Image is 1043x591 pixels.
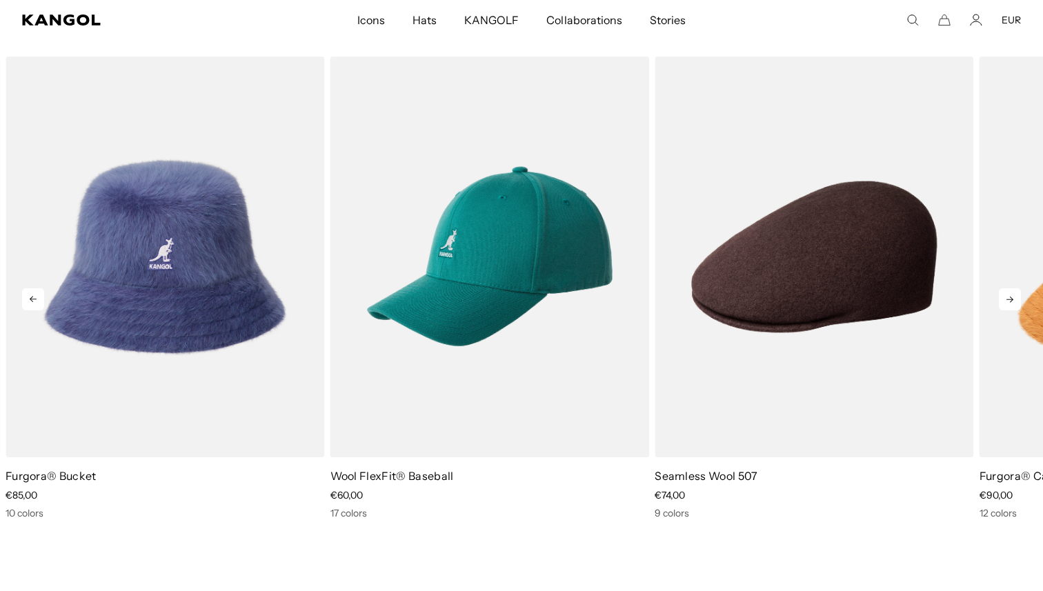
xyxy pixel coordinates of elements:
[655,468,974,483] p: Seamless Wool 507
[330,489,363,501] span: €60,00
[330,57,650,457] img: color-fanfare
[906,14,919,26] summary: Search here
[970,14,982,26] a: Account
[6,57,325,457] img: color-hazy-indigo
[1002,14,1021,26] button: EUR
[655,507,974,519] div: 9 colors
[655,57,974,457] img: color-espresso
[938,14,951,26] button: Cart
[655,489,685,501] span: €74,00
[6,489,37,501] span: €85,00
[6,468,325,483] p: Furgora® Bucket
[980,489,1013,501] span: €90,00
[330,468,650,483] p: Wool FlexFit® Baseball
[330,507,650,519] div: 17 colors
[22,14,237,26] a: Kangol
[6,507,325,519] div: 10 colors
[325,57,650,519] div: 12 of 13
[649,57,974,519] div: 13 of 13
